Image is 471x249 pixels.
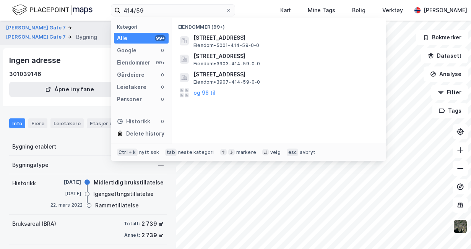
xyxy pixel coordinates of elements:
[117,117,150,126] div: Historikk
[270,149,281,155] div: velg
[50,118,84,128] div: Leietakere
[382,6,403,15] div: Verktøy
[172,18,386,32] div: Eiendommer (99+)
[280,6,291,15] div: Kart
[12,219,56,228] div: Bruksareal (BRA)
[159,72,166,78] div: 0
[159,47,166,53] div: 0
[141,219,164,228] div: 2 739 ㎡
[126,129,164,138] div: Delete history
[416,30,468,45] button: Bokmerker
[9,118,25,128] div: Info
[50,179,81,186] div: [DATE]
[193,79,260,85] span: Eiendom • 3907-414-59-0-0
[12,142,56,151] div: Bygning etablert
[421,48,468,63] button: Datasett
[193,70,377,79] span: [STREET_ADDRESS]
[95,201,139,210] div: Rammetillatelse
[287,149,299,156] div: esc
[6,33,67,41] button: [PERSON_NAME] Gate 7
[9,82,130,97] button: Åpne i ny fane
[76,32,97,42] div: Bygning
[12,3,93,17] img: logo.f888ab2527a4732fd821a326f86c7f29.svg
[9,54,62,66] div: Ingen adresse
[50,190,81,197] div: [DATE]
[155,35,166,41] div: 99+
[139,149,159,155] div: nytt søk
[9,70,41,79] div: 301039146
[155,60,166,66] div: 99+
[433,212,471,249] iframe: Chat Widget
[165,149,177,156] div: tab
[193,61,260,67] span: Eiendom • 3903-414-59-0-0
[12,160,49,170] div: Bygningstype
[424,6,467,15] div: [PERSON_NAME]
[117,70,145,79] div: Gårdeiere
[117,58,150,67] div: Eiendommer
[120,5,226,16] input: Søk på adresse, matrikkel, gårdeiere, leietakere eller personer
[12,179,36,188] div: Historikk
[158,160,164,170] div: —
[193,33,377,42] span: [STREET_ADDRESS]
[308,6,335,15] div: Mine Tags
[431,85,468,100] button: Filter
[159,96,166,102] div: 0
[93,189,154,199] div: Igangsettingstillatelse
[50,202,83,209] div: 22. mars 2022
[117,34,127,43] div: Alle
[117,95,142,104] div: Personer
[124,232,140,238] div: Annet:
[193,52,377,61] span: [STREET_ADDRESS]
[117,24,169,30] div: Kategori
[193,88,216,97] button: og 96 til
[90,120,137,127] div: Etasjer og enheter
[117,82,146,92] div: Leietakere
[124,221,140,227] div: Totalt:
[117,46,136,55] div: Google
[352,6,365,15] div: Bolig
[300,149,315,155] div: avbryt
[6,24,67,32] button: [PERSON_NAME] Gate 7
[28,118,47,128] div: Eiere
[117,149,138,156] div: Ctrl + k
[94,178,164,187] div: Midlertidig brukstillatelse
[141,231,164,240] div: 2 739 ㎡
[159,118,166,124] div: 0
[424,66,468,82] button: Analyse
[433,212,471,249] div: Kontrollprogram for chat
[193,42,260,49] span: Eiendom • 5001-414-59-0-0
[236,149,256,155] div: markere
[432,103,468,118] button: Tags
[178,149,214,155] div: neste kategori
[159,84,166,90] div: 0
